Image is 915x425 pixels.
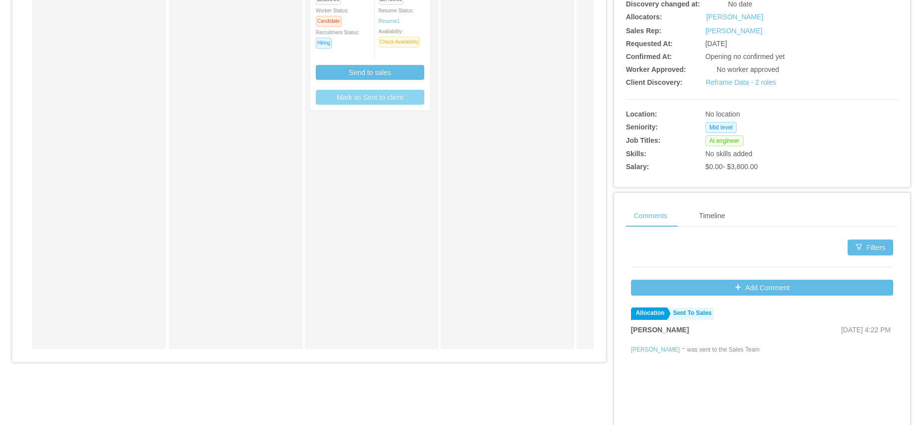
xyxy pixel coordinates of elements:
[626,40,673,48] b: Requested At:
[717,65,779,73] span: No worker approved
[705,150,752,158] span: No skills added
[316,90,424,105] button: Mark as Sent to client
[626,205,676,227] div: Comments
[705,109,842,120] div: No location
[848,240,893,255] button: icon: filterFilters
[631,326,689,334] strong: [PERSON_NAME]
[705,53,785,61] span: Opening no confirmed yet
[316,30,359,46] span: Recruitment Status:
[379,37,420,48] span: Check Availability
[316,16,342,27] span: Candidate
[379,17,400,25] a: Resume1
[631,307,667,320] a: Allocation
[706,78,776,86] a: Reframe Data - 2 roles
[626,13,662,21] b: Allocators:
[682,343,685,354] div: -
[691,205,733,227] div: Timeline
[705,27,762,35] a: [PERSON_NAME]
[626,65,686,73] b: Worker Approved:
[705,122,737,133] span: Mid level
[379,29,424,45] span: Availability:
[631,280,893,296] button: icon: plusAdd Comment
[687,345,760,354] div: was sent to the Sales Team
[626,27,662,35] b: Sales Rep:
[626,78,683,86] b: Client Discovery:
[626,123,658,131] b: Seniority:
[626,150,646,158] b: Skills:
[626,53,672,61] b: Confirmed At:
[706,12,763,22] a: [PERSON_NAME]
[705,40,727,48] span: [DATE]
[316,38,332,49] span: Hiring
[626,163,649,171] b: Salary:
[316,8,348,24] span: Worker Status:
[668,307,714,320] a: Sent To Sales
[379,8,414,24] span: Resume Status:
[626,136,661,144] b: Job Titles:
[631,346,680,353] a: [PERSON_NAME]
[316,65,424,80] button: Send to sales
[626,110,657,118] b: Location:
[841,326,891,334] span: [DATE] 4:22 PM
[705,163,758,171] span: $0.00 - $3,800.00
[705,135,743,146] span: Ai engineer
